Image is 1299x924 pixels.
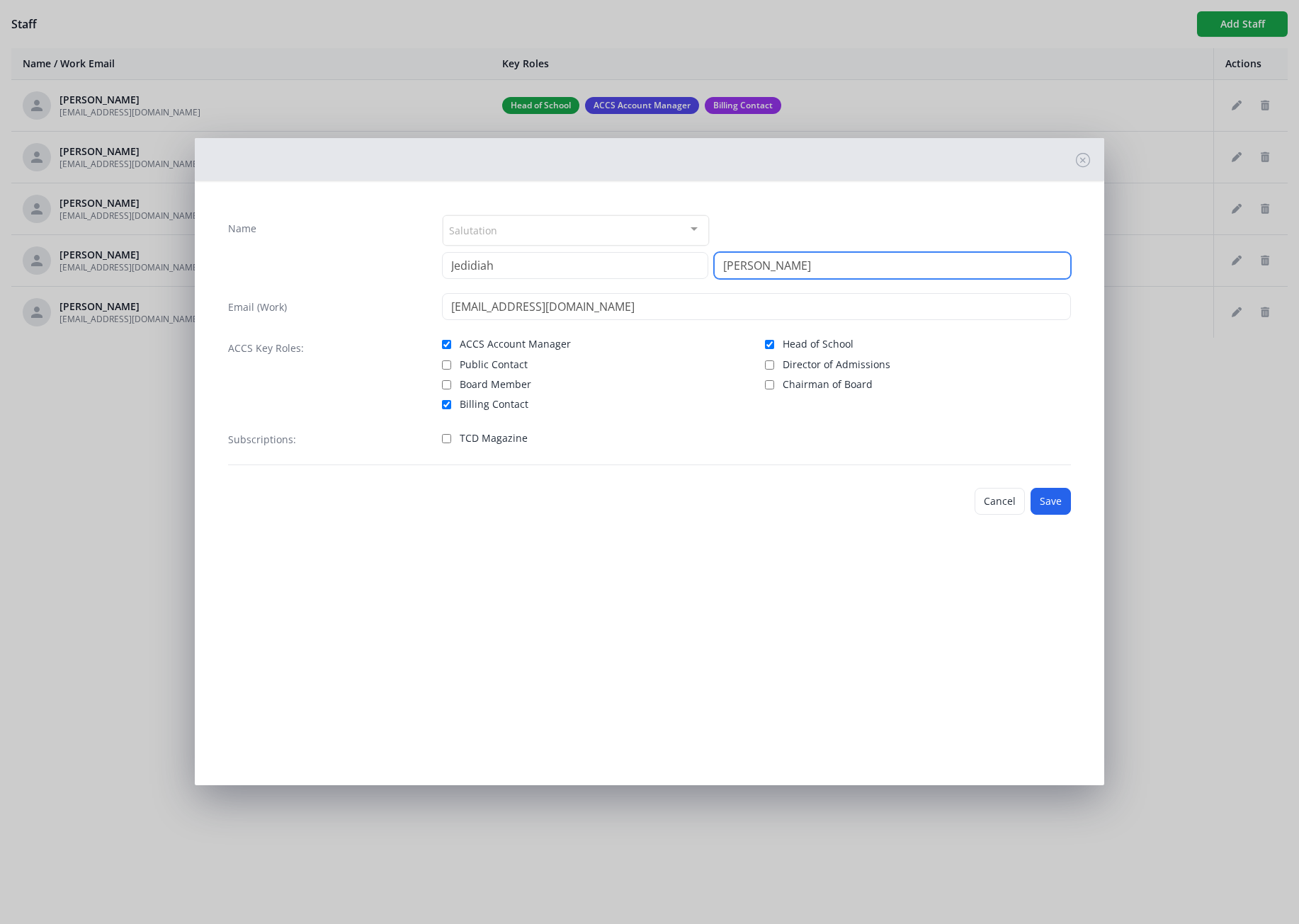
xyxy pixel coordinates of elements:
[449,222,497,238] span: Salutation
[460,431,528,445] span: TCD Magazine
[442,252,708,279] input: First Name
[783,337,853,351] span: Head of School
[765,380,774,389] input: Chairman of Board
[783,377,873,392] span: Chairman of Board
[442,434,451,443] input: TCD Magazine
[228,300,287,314] label: Email (Work)
[460,377,531,392] span: Board Member
[228,433,296,447] label: Subscriptions:
[765,360,774,370] input: Director of Admissions
[765,340,774,349] input: Head of School
[442,340,451,349] input: ACCS Account Manager
[714,252,1071,279] input: Last Name
[442,293,1070,320] input: contact@site.com
[442,400,451,409] input: Billing Contact
[460,337,571,351] span: ACCS Account Manager
[783,358,890,372] span: Director of Admissions
[1031,488,1071,515] button: Save
[228,341,304,355] label: ACCS Key Roles:
[442,360,451,370] input: Public Contact
[975,488,1025,515] button: Cancel
[460,358,528,372] span: Public Contact
[228,222,256,236] label: Name
[460,397,528,411] span: Billing Contact
[442,380,451,389] input: Board Member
